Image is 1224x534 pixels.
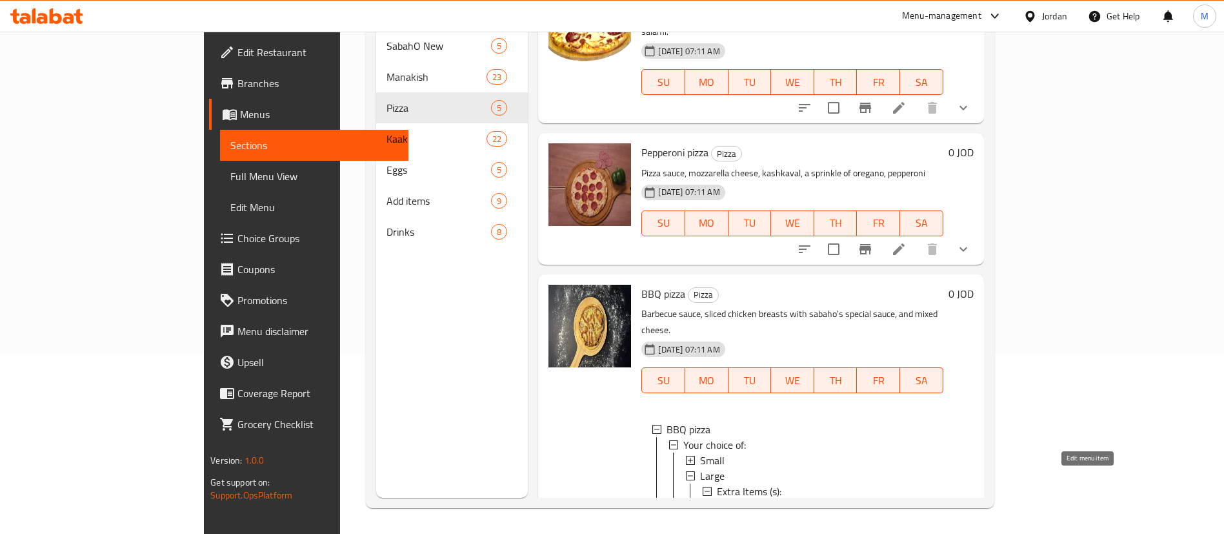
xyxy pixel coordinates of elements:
span: [DATE] 07:11 AM [653,186,725,198]
button: SA [900,69,943,95]
button: FR [857,69,900,95]
span: SA [905,371,938,390]
button: sort-choices [789,92,820,123]
a: Support.OpsPlatform [210,487,292,504]
a: Full Menu View [220,161,408,192]
div: Manakish [386,69,487,85]
span: TH [819,214,852,232]
a: Choice Groups [209,223,408,254]
span: 22 [487,133,507,145]
span: M [1201,9,1209,23]
span: Branches [237,76,398,91]
span: FR [862,214,895,232]
span: SU [647,371,680,390]
button: delete [917,92,948,123]
button: Branch-specific-item [850,92,881,123]
span: Upsell [237,354,398,370]
span: WE [776,371,809,390]
div: Jordan [1042,9,1067,23]
span: SabahO New [386,38,491,54]
div: Drinks8 [376,216,528,247]
span: Version: [210,452,242,469]
span: TU [734,73,767,92]
span: Pizza [712,147,741,161]
div: Add items9 [376,185,528,216]
button: SA [900,211,943,236]
h6: 0 JOD [948,143,974,161]
div: items [491,224,507,240]
button: TU [728,69,772,95]
span: Large [700,468,725,484]
button: MO [685,69,728,95]
span: WE [776,214,809,232]
span: Sections [230,138,398,153]
span: SU [647,214,680,232]
span: MO [690,214,723,232]
svg: Show Choices [956,100,971,116]
a: Promotions [209,285,408,316]
span: FR [862,73,895,92]
svg: Show Choices [956,241,971,257]
a: Edit Restaurant [209,37,408,68]
div: items [491,100,507,116]
span: Menus [240,107,398,122]
p: Barbecue sauce, sliced chicken breasts with sabaho's special sauce, and mixed cheese. [641,306,943,338]
a: Coupons [209,254,408,285]
button: show more [948,92,979,123]
span: TU [734,371,767,390]
a: Menu disclaimer [209,316,408,347]
button: SU [641,367,685,393]
span: WE [776,73,809,92]
span: TU [734,214,767,232]
a: Edit menu item [891,241,907,257]
button: delete [917,234,948,265]
span: MO [690,73,723,92]
button: SA [900,367,943,393]
span: Drinks [386,224,491,240]
div: items [491,38,507,54]
span: Pizza [386,100,491,116]
button: sort-choices [789,234,820,265]
span: Add items [386,193,491,209]
span: Grocery Checklist [237,416,398,432]
span: 5 [492,164,507,176]
span: 23 [487,71,507,83]
span: FR [862,371,895,390]
h6: 0 JOD [948,285,974,303]
span: Pepperoni pizza [641,143,708,162]
p: Pizza sauce, mozzarella cheese, kashkaval, a sprinkle of oregano, pepperoni [641,165,943,181]
a: Edit Menu [220,192,408,223]
span: SU [647,73,680,92]
button: TH [814,211,858,236]
span: 5 [492,40,507,52]
span: Menu disclaimer [237,323,398,339]
span: Edit Restaurant [237,45,398,60]
span: TH [819,73,852,92]
button: TU [728,367,772,393]
span: Coupons [237,262,398,277]
div: Eggs [386,162,491,178]
span: Extra Items (s): [717,484,781,499]
a: Coverage Report [209,378,408,409]
span: TH [819,371,852,390]
span: Get support on: [210,474,270,491]
button: WE [771,69,814,95]
button: TU [728,211,772,236]
a: Menus [209,99,408,130]
a: Edit menu item [891,100,907,116]
span: 5 [492,102,507,114]
span: Kaak [386,131,487,147]
span: [DATE] 07:11 AM [653,344,725,356]
span: 9 [492,195,507,207]
a: Grocery Checklist [209,409,408,440]
img: Pepperoni pizza [548,143,631,226]
button: SU [641,211,685,236]
div: SabahO New5 [376,30,528,61]
div: Eggs5 [376,154,528,185]
button: WE [771,211,814,236]
span: Full Menu View [230,169,398,184]
div: Pizza [688,287,719,303]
